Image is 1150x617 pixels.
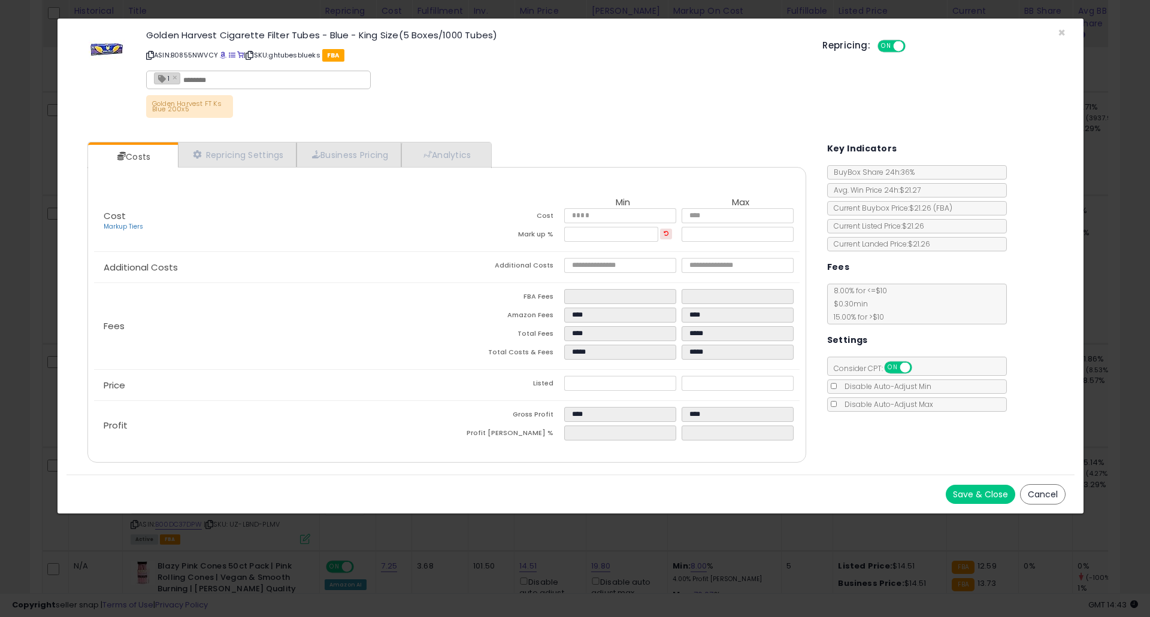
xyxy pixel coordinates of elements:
[1020,484,1066,504] button: Cancel
[220,50,226,60] a: BuyBox page
[447,258,564,276] td: Additional Costs
[839,381,931,391] span: Disable Auto-Adjust Min
[828,203,952,213] span: Current Buybox Price:
[447,345,564,363] td: Total Costs & Fees
[89,31,125,66] img: 41RyraptKOL._SL60_.jpg
[447,227,564,245] td: Mark up %
[94,381,447,390] p: Price
[828,185,921,195] span: Avg. Win Price 24h: $21.27
[104,222,143,231] a: Markup Tiers
[827,141,897,156] h5: Key Indicators
[933,203,952,213] span: ( FBA )
[155,73,170,83] span: 1
[146,95,233,118] p: Golden Harvest FT Ks Blue 200x5
[88,145,177,169] a: Costs
[447,208,564,227] td: Cost
[401,142,490,167] a: Analytics
[682,197,799,208] th: Max
[1058,24,1066,41] span: ×
[146,31,804,39] h3: Golden Harvest Cigarette Filter Tubes - Blue - King Size(5 Boxes/1000 Tubes)
[94,263,447,272] p: Additional Costs
[822,41,870,50] h5: Repricing:
[828,363,928,373] span: Consider CPT:
[828,299,868,309] span: $0.30 min
[172,72,180,83] a: ×
[879,41,894,51] span: ON
[146,45,804,65] p: ASIN: B0855NWVCY | SKU: ghtubesblueks
[447,376,564,394] td: Listed
[904,41,923,51] span: OFF
[564,197,682,208] th: Min
[94,211,447,232] p: Cost
[447,308,564,326] td: Amazon Fees
[828,167,915,177] span: BuyBox Share 24h: 36%
[909,203,952,213] span: $21.26
[839,399,933,409] span: Disable Auto-Adjust Max
[827,333,868,348] h5: Settings
[447,289,564,308] td: FBA Fees
[946,485,1015,504] button: Save & Close
[828,285,887,322] span: 8.00 % for <= $10
[322,49,344,62] span: FBA
[447,326,564,345] td: Total Fees
[296,142,401,167] a: Business Pricing
[94,421,447,430] p: Profit
[94,321,447,331] p: Fees
[910,363,929,373] span: OFF
[828,312,884,322] span: 15.00 % for > $10
[828,239,930,249] span: Current Landed Price: $21.26
[827,260,850,275] h5: Fees
[447,407,564,425] td: Gross Profit
[237,50,244,60] a: Your listing only
[885,363,900,373] span: ON
[828,221,924,231] span: Current Listed Price: $21.26
[229,50,235,60] a: All offer listings
[447,425,564,444] td: Profit [PERSON_NAME] %
[178,142,296,167] a: Repricing Settings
